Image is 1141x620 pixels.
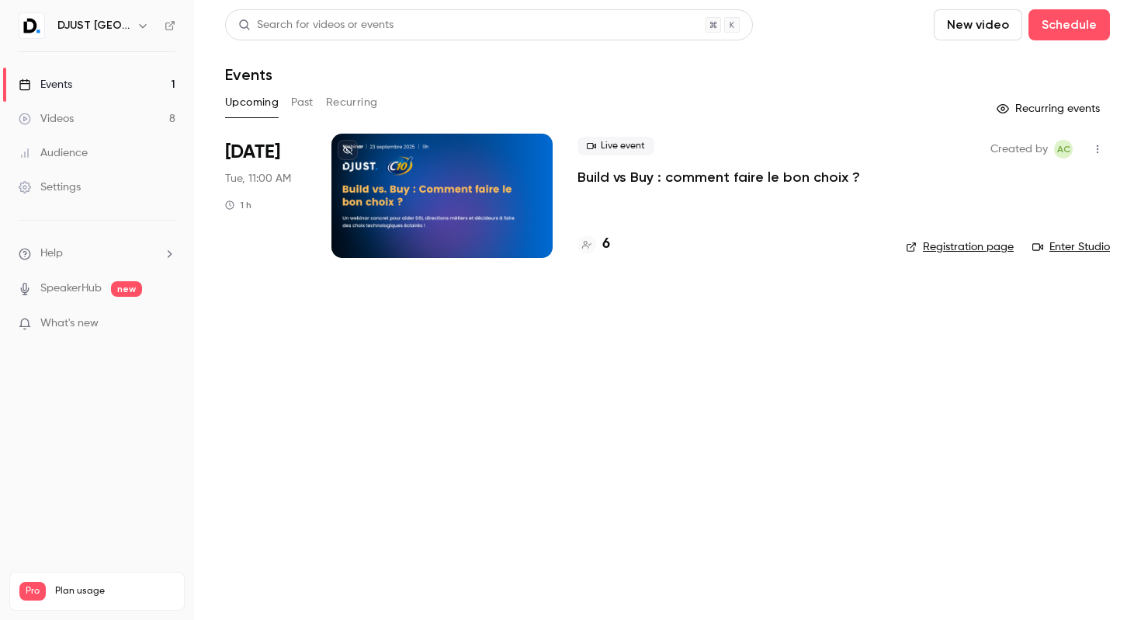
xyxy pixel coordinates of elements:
[225,65,272,84] h1: Events
[1054,140,1073,158] span: Aubéry Chauvin
[40,280,102,297] a: SpeakerHub
[19,179,81,195] div: Settings
[1057,140,1070,158] span: AC
[225,199,251,211] div: 1 h
[326,90,378,115] button: Recurring
[157,317,175,331] iframe: Noticeable Trigger
[291,90,314,115] button: Past
[238,17,394,33] div: Search for videos or events
[111,281,142,297] span: new
[577,168,860,186] a: Build vs Buy : comment faire le bon choix ?
[225,134,307,258] div: Sep 23 Tue, 11:00 AM (Europe/Paris)
[1028,9,1110,40] button: Schedule
[225,171,291,186] span: Tue, 11:00 AM
[990,96,1110,121] button: Recurring events
[990,140,1048,158] span: Created by
[577,137,654,155] span: Live event
[1032,239,1110,255] a: Enter Studio
[225,90,279,115] button: Upcoming
[55,585,175,597] span: Plan usage
[19,145,88,161] div: Audience
[57,18,130,33] h6: DJUST [GEOGRAPHIC_DATA]
[40,315,99,332] span: What's new
[19,13,44,38] img: DJUST France
[19,246,175,262] li: help-dropdown-opener
[906,239,1014,255] a: Registration page
[19,77,72,92] div: Events
[40,246,63,262] span: Help
[577,234,610,255] a: 6
[602,234,610,255] h4: 6
[225,140,280,165] span: [DATE]
[19,582,46,601] span: Pro
[19,111,74,127] div: Videos
[934,9,1022,40] button: New video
